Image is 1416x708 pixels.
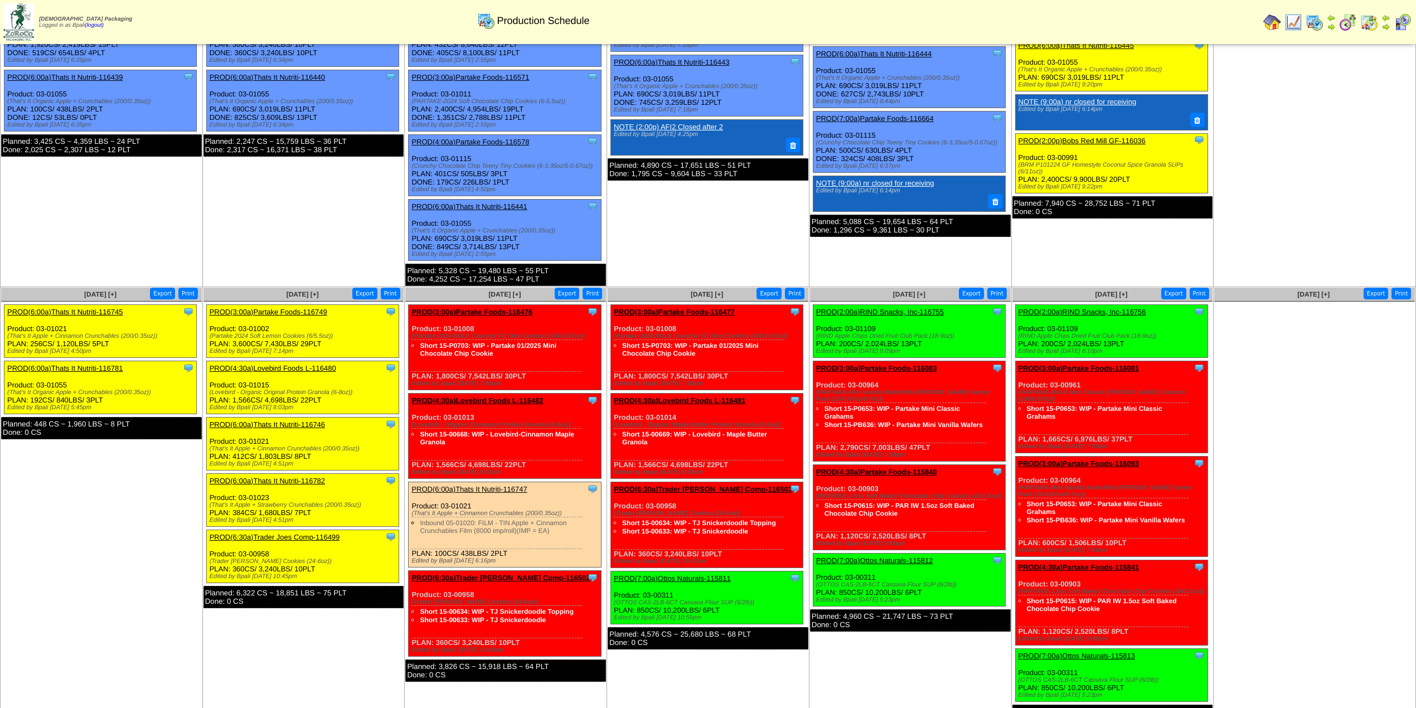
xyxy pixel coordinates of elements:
div: Product: 03-01109 PLAN: 200CS / 2,024LBS / 13PLT [813,305,1005,358]
img: calendarinout.gif [1360,13,1378,31]
a: Short 15-P0653: WIP - Partake Mini Classic Grahams [825,405,960,420]
div: Planned: 448 CS ~ 1,960 LBS ~ 8 PLT Done: 0 CS [1,417,202,439]
div: (OTTOS CAS-2LB-6CT Cassava Flour SUP (6/2lb)) [614,599,803,606]
div: (PARTAKE-1.5oz Soft Baked Chocolate Chip Cookies (24/1.5oz)) [1019,588,1208,595]
button: Print [583,288,602,299]
div: Edited by Bpali [DATE] 4:51pm [210,517,399,523]
div: Edited by Bpali [DATE] 7:14pm [210,348,399,355]
div: Edited by Bpali [DATE] 10:45pm [210,573,399,580]
img: Tooltip [992,466,1003,477]
a: PROD(4:30a)Lovebird Foods L-116482 [411,396,543,405]
img: Tooltip [1194,134,1205,146]
div: Planned: 6,322 CS ~ 18,851 LBS ~ 75 PLT Done: 0 CS [203,586,404,608]
div: (That's It Organic Apple + Crunchables (200/0.35oz)) [411,227,600,234]
a: [DATE] [+] [1095,290,1127,298]
button: Export [757,288,782,299]
a: Inbound 05-01020: FILM - TIN Apple + Cinnamon Crunchables Film (8000 imp/roll)(IMP = EA) [420,519,566,535]
img: Tooltip [587,306,598,317]
a: Short 15-00634: WIP - TJ Snickerdoodle Topping [420,608,574,615]
div: Product: 03-00991 PLAN: 2,400CS / 9,900LBS / 20PLT [1015,133,1208,193]
div: Product: 03-01055 PLAN: 690CS / 3,019LBS / 11PLT DONE: 627CS / 2,743LBS / 10PLT [813,47,1005,108]
div: Edited by Bpali [DATE] 2:55pm [411,122,600,128]
img: Tooltip [587,201,598,212]
img: Tooltip [587,395,598,406]
a: Short 15-00633: WIP - TJ Snickerdoodle [420,616,546,624]
div: Product: 03-01055 PLAN: 192CS / 840LBS / 3PLT [4,361,197,414]
button: Export [352,288,377,299]
img: Tooltip [789,573,801,584]
a: [DATE] [+] [691,290,723,298]
div: (OTTOS CAS-2LB-6CT Cassava Flour SUP (6/2lb)) [1019,677,1208,683]
a: Short 15-P0653: WIP - Partake Mini Classic Grahams [1027,500,1162,516]
a: PROD(3:00a)Partake Foods-116083 [816,364,937,372]
div: Edited by Bpali [DATE] 8:03pm [210,404,399,411]
div: Product: 03-01021 PLAN: 100CS / 438LBS / 2PLT [409,482,601,568]
a: PROD(4:30a)Partake Foods-115840 [816,468,937,476]
img: Tooltip [1194,650,1205,661]
div: Product: 03-00311 PLAN: 850CS / 10,200LBS / 6PLT [813,554,1005,607]
div: (Lovebird - Organic Maple Butter Protein Granola (6-8oz)) [614,421,803,428]
a: PROD(6:00a)Thats It Nutriti-116440 [210,73,325,81]
div: (Trader [PERSON_NAME] Cookies (24-6oz)) [614,510,803,517]
div: Edited by Bpali [DATE] 8:03pm [411,469,600,476]
div: Product: 03-01015 PLAN: 1,566CS / 4,698LBS / 22PLT [206,361,399,414]
div: Product: 03-01055 PLAN: 690CS / 3,019LBS / 11PLT [1015,38,1208,91]
div: Edited by Bpali [DATE] 6:34pm [210,122,399,128]
div: Edited by Bpali [DATE] 6:14pm [1019,106,1200,113]
div: Edited by Bpali [DATE] 4:25pm [614,131,796,138]
div: Edited by Bpali [DATE] 5:23pm [816,597,1005,603]
button: Export [959,288,984,299]
a: PROD(6:00a)Thats It Nutriti-116745 [7,308,123,316]
img: Tooltip [789,395,801,406]
div: Edited by Bpali [DATE] 6:14pm [816,187,998,194]
div: Edited by Bpali [DATE] 6:34pm [210,57,399,64]
div: Edited by Bpali [DATE] 8:09pm [816,348,1005,355]
div: (Lovebird - Organic Original Protein Granola (6-8oz)) [210,389,399,396]
button: Export [1364,288,1389,299]
img: Tooltip [183,306,194,317]
div: (PARTAKE-2024 Soft Chocolate Chip Cookies (6-5.5oz)) [411,98,600,105]
div: (BRM P101224 GF Homestyle Coconut Spice Granola SUPs (6/11oz)) [1019,162,1208,175]
div: Edited by Bpali [DATE] 7:18pm [614,106,803,113]
div: Edited by Bpali [DATE] 9:55pm [816,540,1005,547]
img: arrowright.gif [1327,22,1336,31]
img: Tooltip [1194,458,1205,469]
img: Tooltip [992,555,1003,566]
a: Short 15-PB636: WIP - Partake Mini Vanilla Wafers [1027,516,1185,524]
div: Edited by Bpali [DATE] 9:55pm [1019,636,1208,642]
button: Print [178,288,198,299]
div: Product: 03-00903 PLAN: 1,120CS / 2,520LBS / 8PLT [1015,560,1208,646]
div: Edited by Bpali [DATE] 4:51pm [210,460,399,467]
span: [DATE] [+] [84,290,117,298]
div: Product: 03-01021 PLAN: 256CS / 1,120LBS / 5PLT [4,305,197,358]
div: Edited by Bpali [DATE] 10:59pm [614,614,803,621]
div: Edited by Bpali [DATE] 2:55pm [411,57,600,64]
img: Tooltip [183,362,194,374]
div: (That's It Organic Apple + Crunchables (200/0.35oz)) [614,83,803,90]
img: Tooltip [1194,561,1205,573]
a: PROD(6:30a)Trader Joes Comp-116499 [210,533,340,541]
a: PROD(3:00a)Partake Foods-116081 [1019,364,1139,372]
div: Edited by Bpali [DATE] 7:58pm [411,380,600,387]
div: (That's It Organic Apple + Crunchables (200/0.35oz)) [7,389,196,396]
div: (That's It Organic Apple + Crunchables (200/0.35oz)) [7,98,196,105]
div: Planned: 4,576 CS ~ 25,680 LBS ~ 68 PLT Done: 0 CS [608,627,808,649]
div: (Partake 2024 BULK Crunchy CC Mini Cookies (100-0.67oz)) [411,333,600,340]
div: (That's It Apple + Cinnamon Crunchables (200/0.35oz)) [411,510,600,517]
button: Print [785,288,804,299]
a: PROD(6:00a)Thats It Nutriti-116441 [411,202,527,211]
div: Edited by Bpali [DATE] 5:23pm [1019,692,1208,699]
button: Export [150,288,175,299]
div: (RIND Apple Chips Dried Fruit Club Pack (18-9oz)) [1019,333,1208,340]
div: Product: 03-01055 PLAN: 690CS / 3,019LBS / 11PLT DONE: 849CS / 3,714LBS / 13PLT [409,200,601,261]
button: Export [1161,288,1186,299]
div: (Trader [PERSON_NAME] Cookies (24-6oz)) [210,558,399,565]
a: PROD(7:00a)Ottos Naturals-115812 [816,556,933,565]
a: [DATE] [+] [488,290,521,298]
div: Planned: 5,328 CS ~ 19,480 LBS ~ 55 PLT Done: 4,252 CS ~ 17,254 LBS ~ 47 PLT [405,264,606,286]
a: PROD(6:00a)Thats It Nutriti-116444 [816,50,932,58]
img: arrowleft.gif [1381,13,1390,22]
a: NOTE (2:00p) AFI2 Closed after 2 [614,123,723,131]
div: (PARTAKE-BULK Mini Classic [PERSON_NAME] Crackers (100/0.67oz)) [1019,389,1208,403]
